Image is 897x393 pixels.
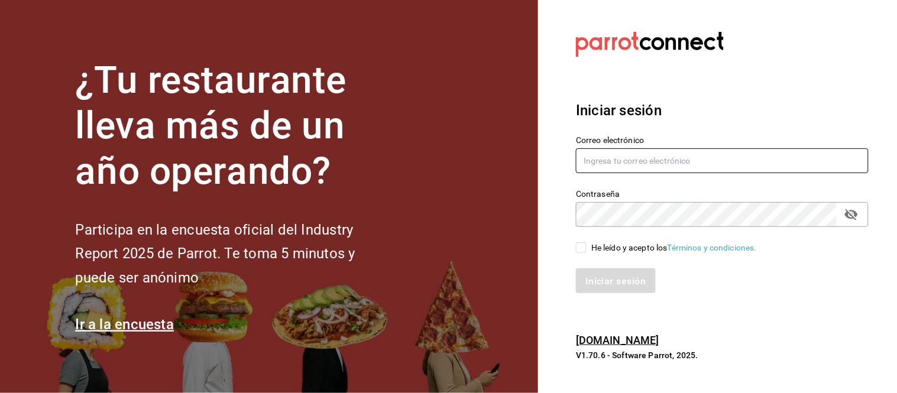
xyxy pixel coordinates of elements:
[591,243,668,252] font: He leído y acepto los
[75,316,174,333] a: Ir a la encuesta
[668,243,757,252] a: Términos y condiciones.
[576,190,620,199] font: Contraseña
[841,204,862,225] button: campo de contraseña
[576,334,659,346] a: [DOMAIN_NAME]
[75,222,355,287] font: Participa en la encuesta oficial del Industry Report 2025 de Parrot. Te toma 5 minutos y puede se...
[75,58,346,193] font: ¿Tu restaurante lleva más de un año operando?
[576,136,644,145] font: Correo electrónico
[576,350,698,360] font: V1.70.6 - Software Parrot, 2025.
[576,102,662,119] font: Iniciar sesión
[576,148,869,173] input: Ingresa tu correo electrónico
